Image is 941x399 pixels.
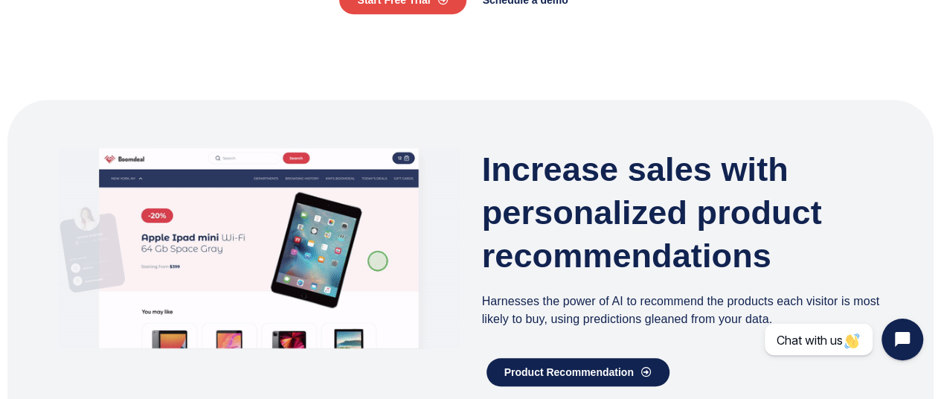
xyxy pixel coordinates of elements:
[504,367,634,377] span: Product Recommendation
[482,293,884,328] p: Harnesses the power of AI to recommend the products each visitor is most likely to buy, using pre...
[486,358,669,386] a: Product Recommendation
[482,148,884,278] h3: Increase sales with personalized product recommendations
